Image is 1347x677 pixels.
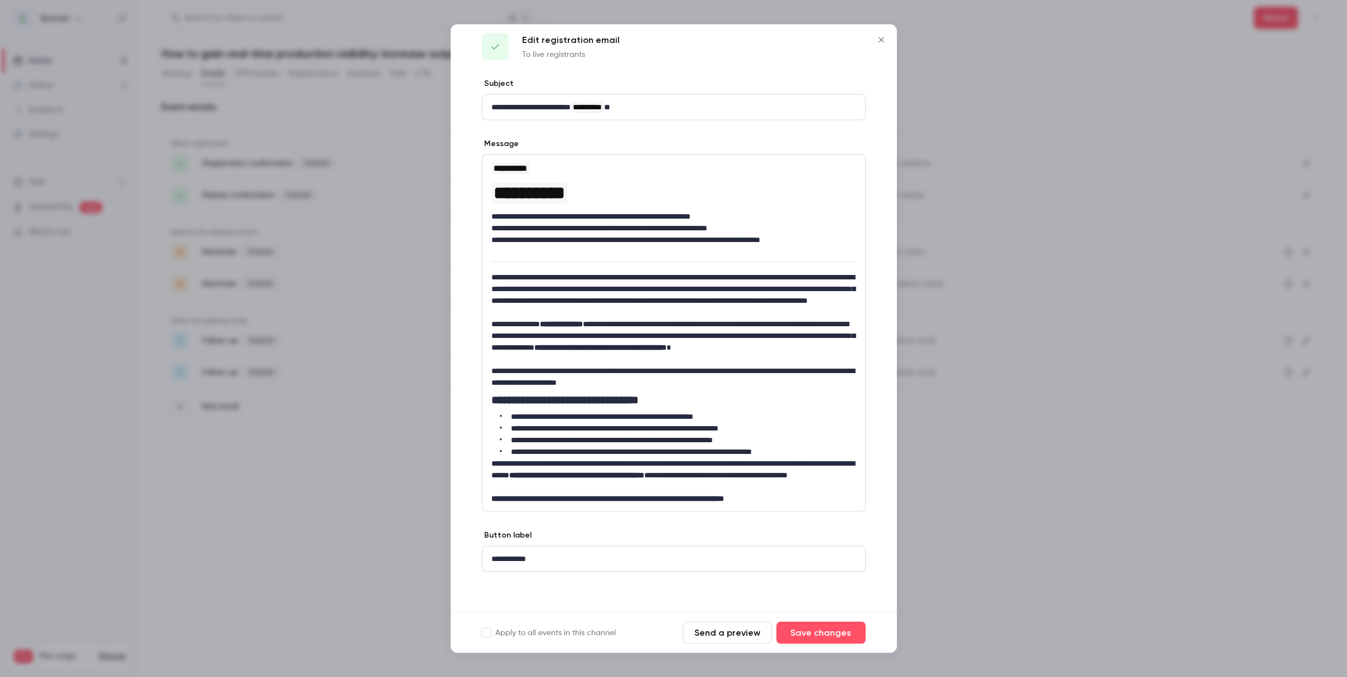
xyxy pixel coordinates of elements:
[522,33,620,47] p: Edit registration email
[776,622,866,644] button: Save changes
[522,49,620,60] p: To live registrants
[870,29,892,51] button: Close
[482,530,532,541] label: Button label
[482,78,514,89] label: Subject
[482,95,865,120] div: editor
[482,155,865,511] div: editor
[683,622,772,644] button: Send a preview
[482,547,865,572] div: editor
[482,627,616,639] label: Apply to all events in this channel
[482,138,519,149] label: Message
